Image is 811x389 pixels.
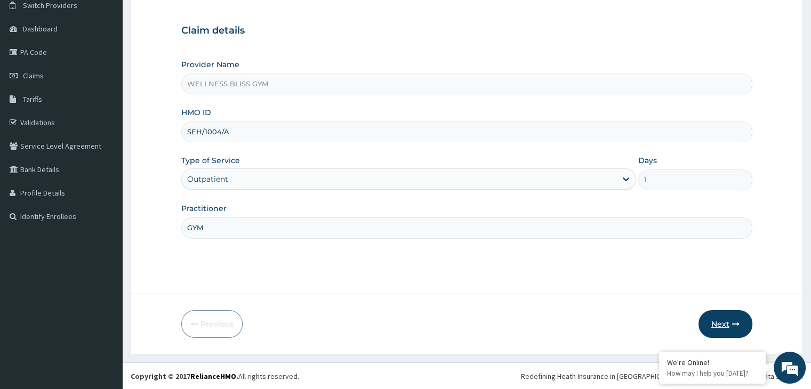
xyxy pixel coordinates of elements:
[521,371,803,382] div: Redefining Heath Insurance in [GEOGRAPHIC_DATA] using Telemedicine and Data Science!
[181,107,211,118] label: HMO ID
[190,371,236,381] a: RelianceHMO
[23,71,44,80] span: Claims
[23,24,58,34] span: Dashboard
[667,358,758,367] div: We're Online!
[181,155,240,166] label: Type of Service
[23,1,77,10] span: Switch Providers
[5,269,203,306] textarea: Type your message and hit 'Enter'
[175,5,200,31] div: Minimize live chat window
[181,25,752,37] h3: Claim details
[181,59,239,70] label: Provider Name
[62,123,147,231] span: We're online!
[55,60,179,74] div: Chat with us now
[638,155,657,166] label: Days
[698,310,752,338] button: Next
[181,310,243,338] button: Previous
[667,369,758,378] p: How may I help you today?
[181,203,227,214] label: Practitioner
[181,121,752,142] input: Enter HMO ID
[20,53,43,80] img: d_794563401_company_1708531726252_794563401
[181,217,752,238] input: Enter Name
[131,371,238,381] strong: Copyright © 2017 .
[23,94,42,104] span: Tariffs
